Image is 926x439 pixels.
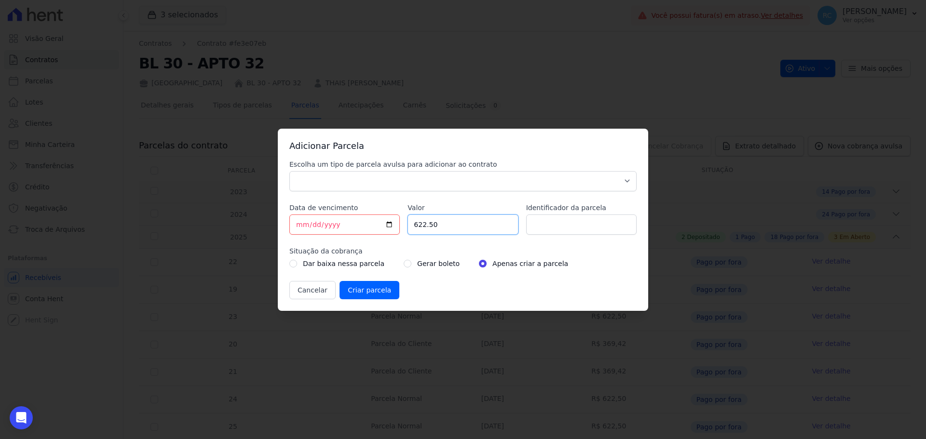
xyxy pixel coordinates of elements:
label: Escolha um tipo de parcela avulsa para adicionar ao contrato [289,160,637,169]
label: Situação da cobrança [289,246,637,256]
label: Valor [408,203,518,213]
label: Dar baixa nessa parcela [303,258,384,269]
label: Gerar boleto [417,258,460,269]
h3: Adicionar Parcela [289,140,637,152]
button: Cancelar [289,281,336,299]
input: Criar parcela [340,281,399,299]
label: Data de vencimento [289,203,400,213]
label: Identificador da parcela [526,203,637,213]
label: Apenas criar a parcela [492,258,568,269]
div: Open Intercom Messenger [10,406,33,429]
